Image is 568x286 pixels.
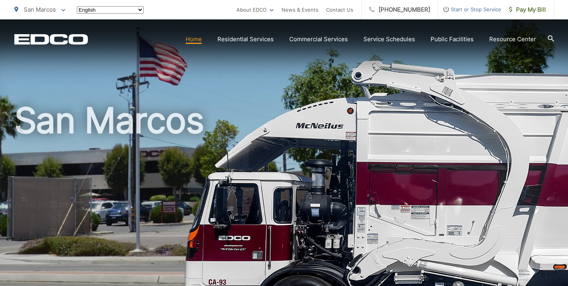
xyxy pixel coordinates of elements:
[77,6,144,14] select: Select a language
[509,5,546,14] span: Pay My Bill
[186,35,202,44] a: Home
[489,35,536,44] a: Resource Center
[431,35,474,44] a: Public Facilities
[363,35,415,44] a: Service Schedules
[217,35,274,44] a: Residential Services
[289,35,348,44] a: Commercial Services
[236,5,274,14] a: About EDCO
[281,5,318,14] a: News & Events
[14,34,88,45] a: EDCD logo. Return to the homepage.
[326,5,353,14] a: Contact Us
[24,6,56,13] span: San Marcos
